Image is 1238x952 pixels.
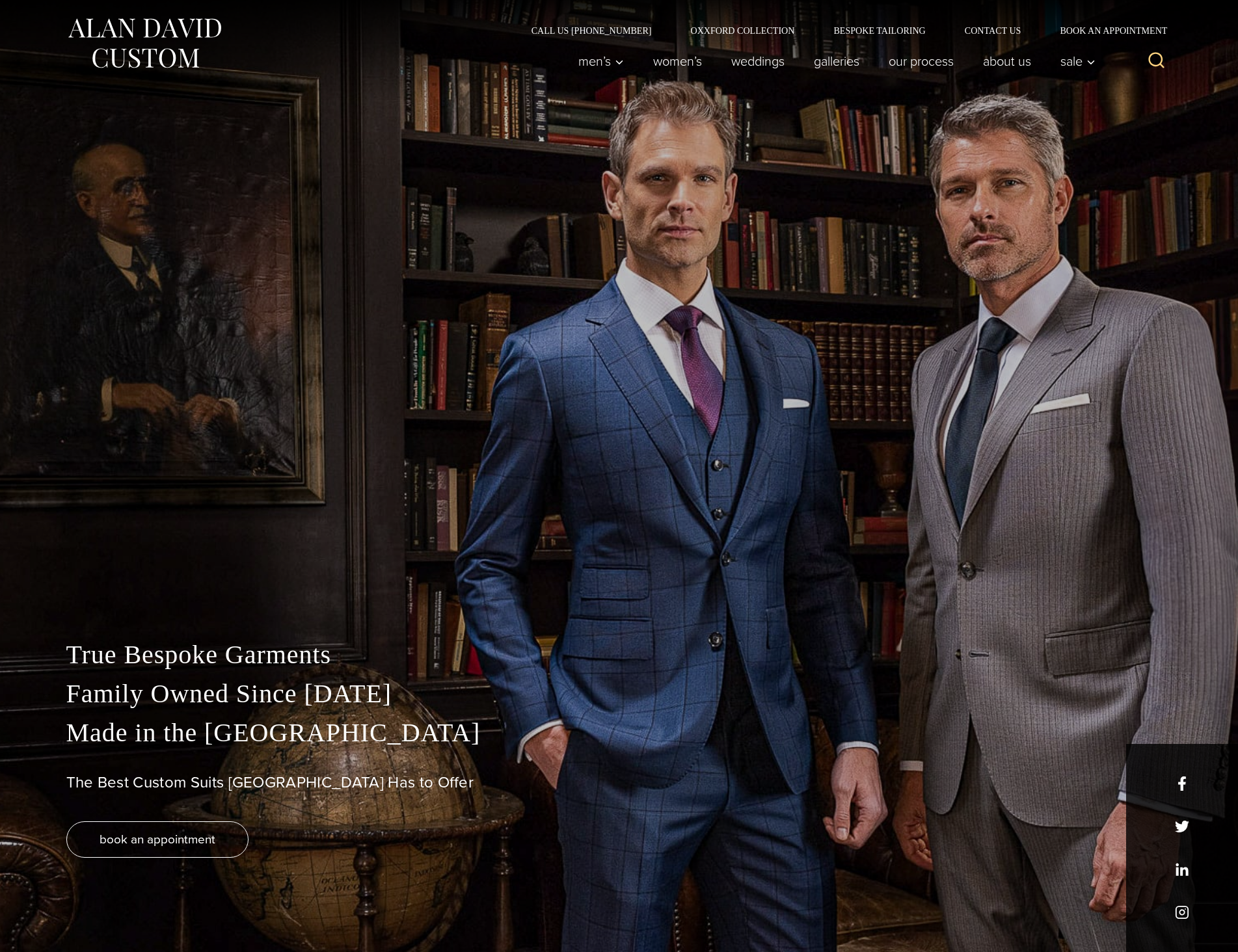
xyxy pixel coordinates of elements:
a: Book an Appointment [1040,26,1172,35]
img: Alan David Custom [66,14,222,72]
a: Women’s [638,48,716,74]
a: Contact Us [945,26,1041,35]
span: Men’s [578,55,624,68]
a: Call Us [PHONE_NUMBER] [512,26,671,35]
h1: The Best Custom Suits [GEOGRAPHIC_DATA] Has to Offer [66,773,1172,792]
a: Bespoke Tailoring [814,26,945,35]
a: book an appointment [66,821,249,858]
p: True Bespoke Garments Family Owned Since [DATE] Made in the [GEOGRAPHIC_DATA] [66,635,1172,752]
a: Oxxford Collection [671,26,814,35]
a: Galleries [799,48,874,74]
nav: Primary Navigation [563,48,1102,74]
a: weddings [716,48,799,74]
a: Our Process [874,48,968,74]
span: book an appointment [100,830,215,849]
nav: Secondary Navigation [512,26,1172,35]
a: About Us [968,48,1045,74]
span: Sale [1060,55,1096,68]
button: View Search Form [1141,46,1172,77]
